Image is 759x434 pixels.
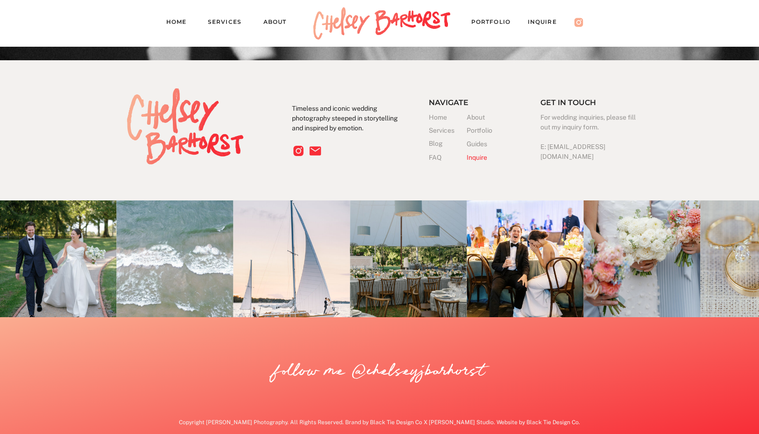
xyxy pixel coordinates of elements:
[429,126,467,135] a: Services
[166,17,194,30] a: Home
[467,200,583,317] img: Reception-84_websize
[467,153,504,163] a: Inquire
[263,17,296,30] a: About
[540,96,599,106] h3: Get in touch
[350,200,467,317] img: Caroline+Connor-12
[429,153,448,163] a: FAQ
[292,104,404,138] p: Timeless and iconic wedding photography steeped in storytelling and inspired by emotion.
[583,200,700,317] img: Chelsey_Barhorst_Photography-15
[429,113,467,122] a: Home
[429,96,488,106] h3: Navigate
[233,200,350,317] img: chicago engagement session (12 of 12)
[144,418,615,430] a: Copyright [PERSON_NAME] Photography. All Rights Reserved. Brand by Black Tie Design Co X [PERSON_...
[429,139,467,149] a: Blog
[274,358,485,385] a: follow me @chelseyjbarhorst
[540,113,639,157] h3: For wedding inquiries, please fill out my inquiry form. E: [EMAIL_ADDRESS][DOMAIN_NAME]
[116,200,233,317] img: Chelsey_Barhorst_Photography-16
[471,17,520,30] a: PORTFOLIO
[467,126,504,135] a: Portfolio
[467,139,490,149] a: Guides
[528,17,566,30] a: Inquire
[208,17,250,30] a: Services
[467,113,504,122] a: About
